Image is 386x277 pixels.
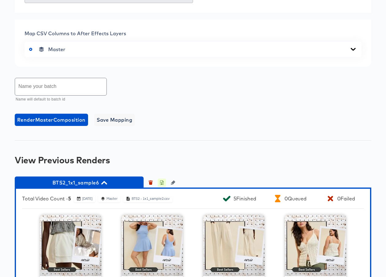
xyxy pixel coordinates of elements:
img: thumbnail [203,215,264,276]
span: Save Mapping [97,116,133,124]
img: thumbnail [285,215,346,276]
span: BTS2_1x1_sample6 [18,178,141,187]
div: Total Video Count - [22,195,71,202]
img: thumbnail [122,215,183,276]
div: BTS2 - 1x1_sample2.csv [131,196,170,201]
div: View Previous Renders [15,155,371,165]
div: 5 Finished [234,195,256,202]
span: Master [48,46,65,52]
p: Name will default to batch id [16,97,102,103]
div: Master [106,196,118,201]
button: BTS2_1x1_sample6 [15,176,144,189]
b: 5 [68,195,71,202]
div: 0 Failed [337,195,355,202]
span: Map CSV Columns to After Effects Layers [25,30,126,36]
div: 0 Queued [284,195,307,202]
img: thumbnail [40,215,101,276]
div: [DATE] [82,196,93,201]
span: Render Master Composition [17,116,86,124]
button: RenderMasterComposition [15,114,88,126]
button: Save Mapping [94,114,135,126]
